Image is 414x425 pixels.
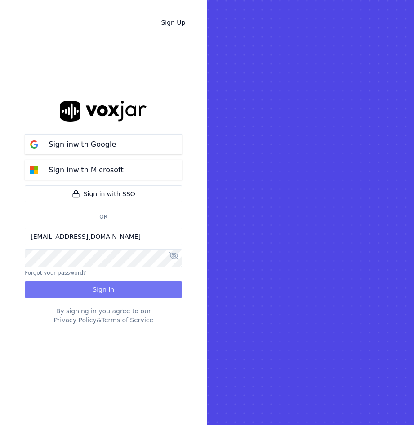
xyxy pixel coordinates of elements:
[60,101,147,122] img: logo
[154,14,192,31] a: Sign Up
[49,165,123,175] p: Sign in with Microsoft
[25,134,182,154] button: Sign inwith Google
[25,228,182,245] input: Email
[96,213,111,220] span: Or
[25,281,182,298] button: Sign In
[102,315,153,324] button: Terms of Service
[49,139,116,150] p: Sign in with Google
[53,315,96,324] button: Privacy Policy
[25,160,182,180] button: Sign inwith Microsoft
[25,269,86,276] button: Forgot your password?
[25,136,43,153] img: google Sign in button
[25,161,43,179] img: microsoft Sign in button
[25,185,182,202] a: Sign in with SSO
[25,307,182,324] div: By signing in you agree to our &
